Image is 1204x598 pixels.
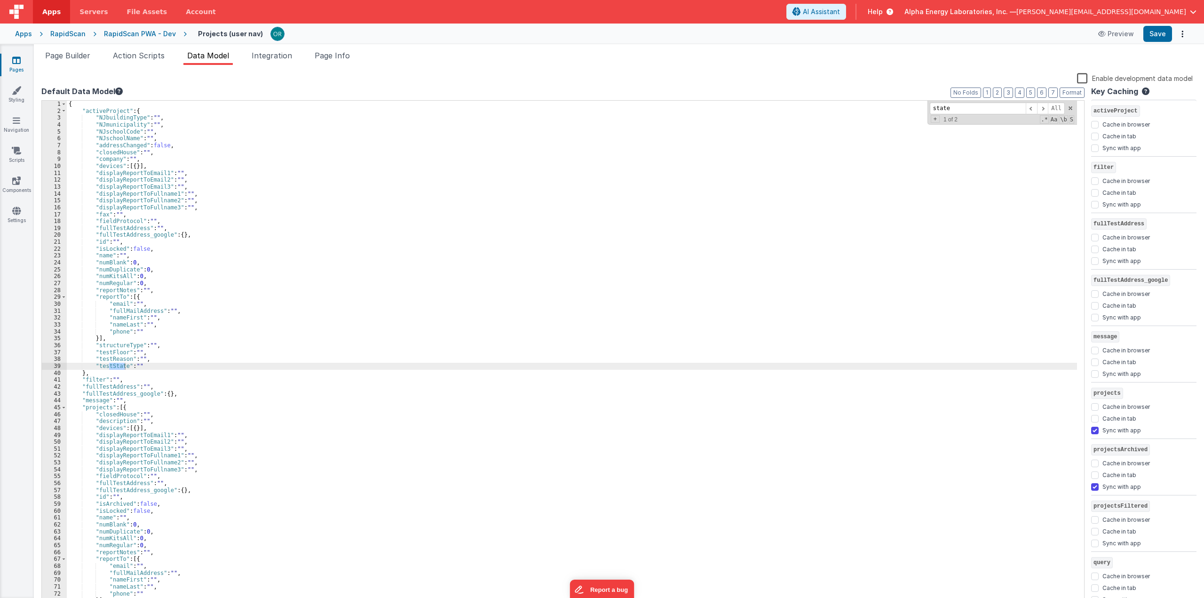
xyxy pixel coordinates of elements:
span: Help [868,7,883,16]
div: 63 [42,528,67,535]
div: Apps [15,29,32,39]
span: fullTestAddress [1091,218,1147,230]
div: 7 [42,142,67,149]
div: 47 [42,418,67,425]
div: 43 [42,391,67,398]
div: RapidScan [50,29,86,39]
span: projectsArchived [1091,444,1150,455]
span: CaseSensitive Search [1050,115,1058,124]
button: Save [1143,26,1172,42]
button: No Folds [951,88,981,98]
button: 7 [1048,88,1058,98]
span: Apps [42,7,61,16]
span: query [1091,557,1113,568]
div: 30 [42,301,67,308]
label: Sync with app [1102,538,1141,547]
span: message [1091,331,1119,343]
label: Cache in tab [1102,413,1136,423]
div: 10 [42,163,67,170]
div: 32 [42,314,67,321]
div: 52 [42,452,67,459]
label: Sync with app [1102,368,1141,378]
button: Preview [1093,26,1140,41]
span: projectsFiltered [1091,501,1150,512]
div: 13 [42,183,67,191]
button: 1 [983,88,991,98]
div: 40 [42,370,67,377]
div: 3 [42,114,67,121]
button: 3 [1004,88,1013,98]
label: Cache in tab [1102,300,1136,310]
span: Alt-Enter [1048,103,1065,114]
div: 68 [42,563,67,570]
label: Cache in tab [1102,244,1136,253]
div: 4 [42,121,67,128]
label: Cache in browser [1102,514,1150,524]
div: 54 [42,466,67,473]
div: 34 [42,328,67,335]
span: fullTestAddress_google [1091,275,1170,286]
span: File Assets [127,7,167,16]
div: 37 [42,349,67,356]
div: 22 [42,246,67,253]
div: 42 [42,383,67,391]
label: Cache in tab [1102,131,1136,140]
div: 59 [42,501,67,508]
div: 71 [42,583,67,590]
label: Cache in tab [1102,470,1136,479]
div: 56 [42,480,67,487]
button: 5 [1026,88,1035,98]
label: Sync with app [1102,312,1141,321]
div: 46 [42,411,67,418]
label: Cache in tab [1102,187,1136,197]
div: 51 [42,446,67,453]
div: 44 [42,397,67,404]
span: Data Model [187,51,229,60]
button: AI Assistant [786,4,846,20]
div: 17 [42,211,67,218]
label: Cache in browser [1102,175,1150,185]
div: 38 [42,356,67,363]
label: Cache in browser [1102,345,1150,354]
button: Default Data Model [41,86,123,97]
div: 15 [42,197,67,204]
label: Cache in browser [1102,458,1150,467]
div: 6 [42,135,67,142]
div: 14 [42,191,67,198]
span: Whole Word Search [1059,115,1068,124]
span: AI Assistant [803,7,840,16]
div: 36 [42,342,67,349]
div: 1 [42,101,67,108]
button: 6 [1037,88,1046,98]
label: Cache in tab [1102,582,1136,592]
div: 21 [42,239,67,246]
div: 19 [42,225,67,232]
button: Format [1060,88,1085,98]
span: RegExp Search [1040,115,1048,124]
div: 8 [42,149,67,156]
div: 66 [42,549,67,556]
input: Search for [930,103,1026,114]
h4: Projects (user nav) [198,30,263,37]
label: Cache in tab [1102,526,1136,535]
span: 1 of 2 [940,116,961,123]
div: 28 [42,287,67,294]
div: 27 [42,280,67,287]
div: 23 [42,252,67,259]
div: 18 [42,218,67,225]
button: Options [1176,27,1189,40]
span: activeProject [1091,105,1140,117]
div: 61 [42,514,67,521]
button: 4 [1015,88,1024,98]
div: 62 [42,521,67,528]
div: 33 [42,321,67,328]
div: 39 [42,363,67,370]
span: Action Scripts [113,51,165,60]
label: Sync with app [1102,481,1141,491]
label: Sync with app [1102,425,1141,434]
div: 48 [42,425,67,432]
div: 67 [42,556,67,563]
div: RapidScan PWA - Dev [104,29,176,39]
div: 31 [42,308,67,315]
div: 60 [42,508,67,515]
